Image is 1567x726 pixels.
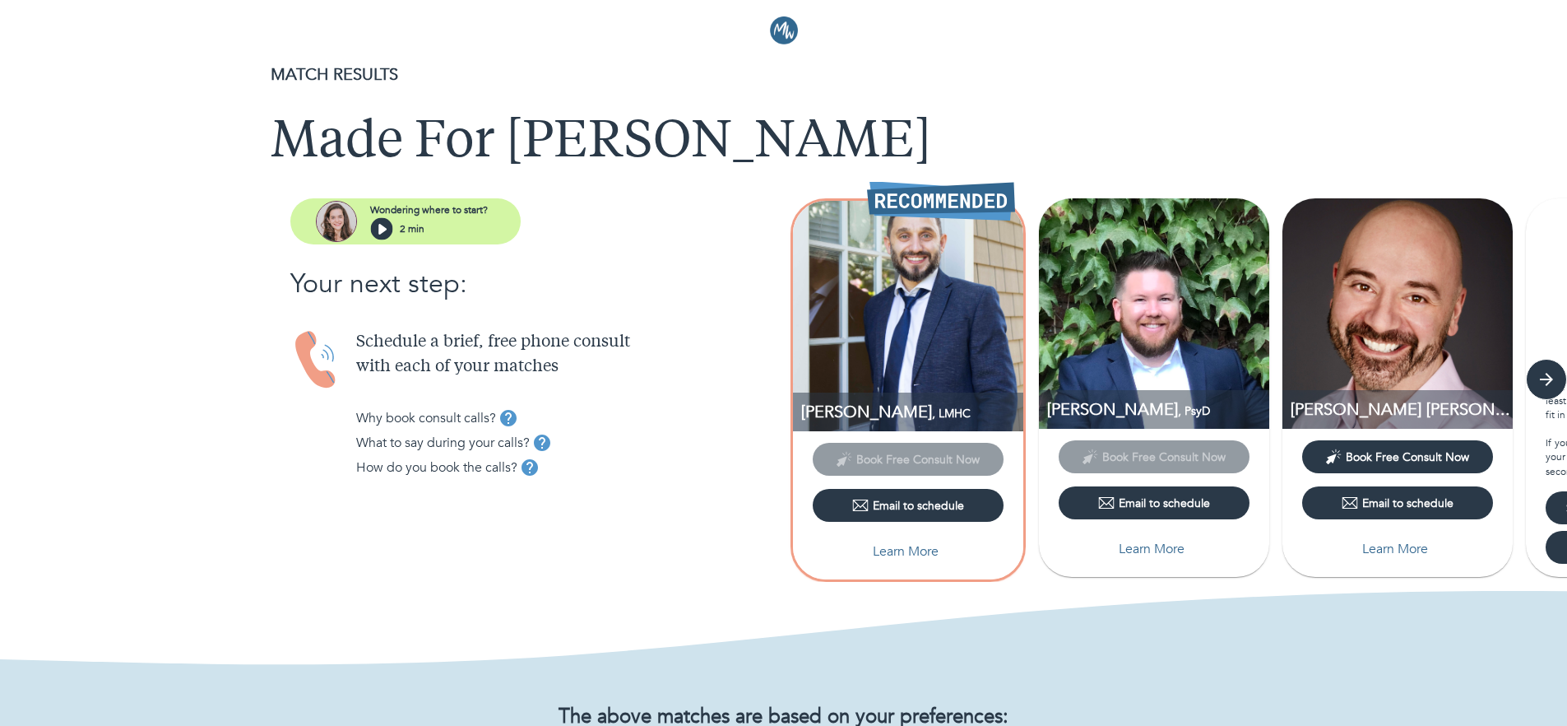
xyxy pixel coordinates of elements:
p: Learn More [1119,539,1185,559]
span: , PsyD [1178,403,1210,419]
div: Email to schedule [852,497,964,514]
span: Book Free Consult Now [1346,449,1469,465]
img: Recommended Therapist [867,181,1015,221]
p: LMHC [801,401,1023,423]
button: tooltip [517,455,542,480]
p: Learn More [1362,539,1428,559]
img: Logo [770,16,798,44]
button: Email to schedule [1059,486,1249,519]
button: assistantWondering where to start?2 min [290,198,521,244]
button: Book Free Consult Now [1302,440,1493,473]
button: Email to schedule [1302,486,1493,519]
p: PsyD [1047,398,1269,421]
p: MATCH RESULTS [271,63,1297,87]
p: Learn More [873,542,939,561]
img: Michael Glaz profile [793,201,1023,431]
span: This provider has not yet shared their calendar link. Please email the provider to schedule [1059,449,1249,464]
img: Matt Milburn profile [1039,198,1269,429]
p: How do you book the calls? [356,458,517,477]
button: Email to schedule [813,489,1004,522]
p: Wondering where to start? [370,202,488,217]
h1: Made For [PERSON_NAME] [271,114,1297,173]
div: Email to schedule [1098,495,1210,511]
div: Email to schedule [1342,495,1453,511]
button: Learn More [1059,533,1249,565]
p: Why book consult calls? [356,408,496,428]
p: Your next step: [290,264,784,304]
p: What to say during your calls? [356,433,530,453]
button: Learn More [813,535,1004,568]
img: assistant [316,201,357,242]
p: Schedule a brief, free phone consult with each of your matches [356,330,784,379]
img: Ronald Jason Styka profile [1282,198,1513,429]
p: PsyD [1291,398,1513,421]
span: This provider has not yet shared their calendar link. Please email the provider to schedule [813,451,1004,467]
button: tooltip [530,430,554,455]
span: , LMHC [932,406,971,421]
button: tooltip [496,406,521,430]
button: Learn More [1302,533,1493,565]
p: 2 min [400,221,424,236]
img: Handset [290,330,343,390]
